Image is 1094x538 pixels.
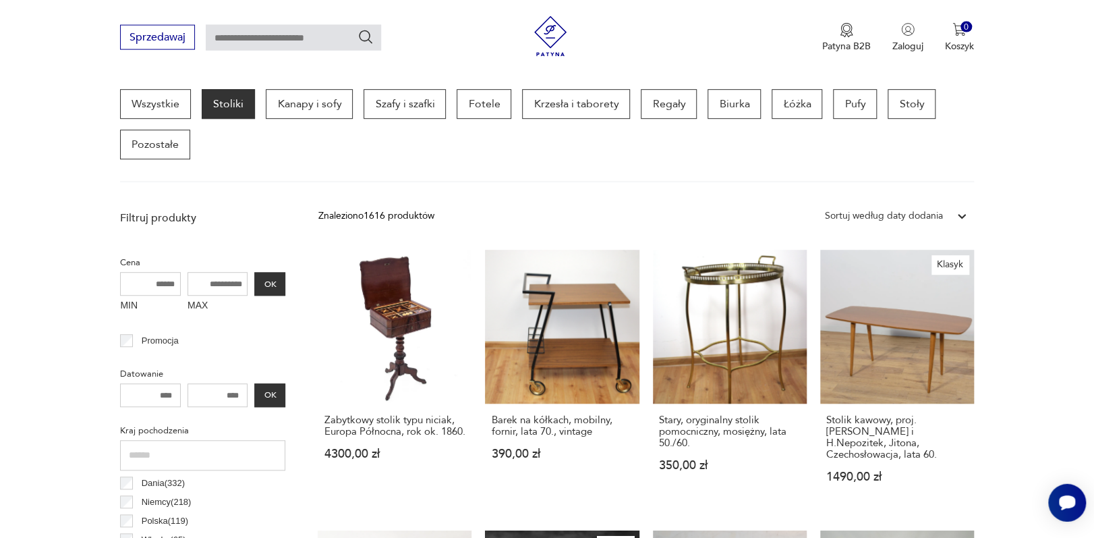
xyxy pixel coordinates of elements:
a: Fotele [457,90,511,119]
p: 1490,00 zł [826,472,968,483]
p: Koszyk [945,40,974,53]
iframe: Smartsupp widget button [1048,484,1086,522]
label: MIN [120,296,181,318]
a: Wszystkie [120,90,191,119]
a: Barek na kółkach, mobilny, fornir, lata 70., vintageBarek na kółkach, mobilny, fornir, lata 70., ... [485,250,639,510]
label: MAX [188,296,248,318]
button: OK [254,273,285,296]
a: Pozostałe [120,130,190,160]
h3: Stolik kawowy, proj. [PERSON_NAME] i H.Nepozitek, Jitona, Czechosłowacja, lata 60. [826,415,968,461]
a: Stary, oryginalny stolik pomocniczny, mosiężny, lata 50./60.Stary, oryginalny stolik pomocniczny,... [653,250,807,510]
img: Ikonka użytkownika [901,23,915,36]
p: Patyna B2B [822,40,871,53]
p: Polska ( 119 ) [142,514,188,529]
p: 390,00 zł [491,449,633,460]
p: 350,00 zł [659,460,801,472]
p: Kraj pochodzenia [120,424,285,439]
a: Pufy [833,90,877,119]
a: KlasykStolik kawowy, proj. B. Landsman i H.Nepozitek, Jitona, Czechosłowacja, lata 60.Stolik kawo... [820,250,974,510]
a: Krzesła i taborety [522,90,630,119]
img: Ikona koszyka [952,23,966,36]
button: Sprzedawaj [120,25,195,50]
button: Patyna B2B [822,23,871,53]
img: Patyna - sklep z meblami i dekoracjami vintage [530,16,571,57]
p: 4300,00 zł [324,449,465,460]
p: Zaloguj [892,40,923,53]
a: Sprzedawaj [120,34,195,43]
p: Promocja [142,334,179,349]
img: Ikona medalu [840,23,853,38]
a: Biurka [708,90,761,119]
button: Zaloguj [892,23,923,53]
a: Ikona medaluPatyna B2B [822,23,871,53]
a: Łóżka [772,90,822,119]
a: Regały [641,90,697,119]
a: Szafy i szafki [364,90,446,119]
a: Zabytkowy stolik typu niciak, Europa Północna, rok ok. 1860.Zabytkowy stolik typu niciak, Europa ... [318,250,471,510]
div: Znaleziono 1616 produktów [318,209,434,224]
h3: Barek na kółkach, mobilny, fornir, lata 70., vintage [491,415,633,438]
p: Cena [120,256,285,271]
p: Filtruj produkty [120,211,285,226]
button: 0Koszyk [945,23,974,53]
h3: Zabytkowy stolik typu niciak, Europa Północna, rok ok. 1860. [324,415,465,438]
p: Dania ( 332 ) [142,477,185,491]
button: OK [254,384,285,408]
div: 0 [960,22,972,33]
a: Stoliki [202,90,255,119]
p: Niemcy ( 218 ) [142,495,192,510]
a: Kanapy i sofy [266,90,353,119]
div: Sortuj według daty dodania [825,209,943,224]
button: Szukaj [357,29,374,45]
a: Stoły [888,90,935,119]
p: Datowanie [120,367,285,382]
h3: Stary, oryginalny stolik pomocniczny, mosiężny, lata 50./60. [659,415,801,450]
